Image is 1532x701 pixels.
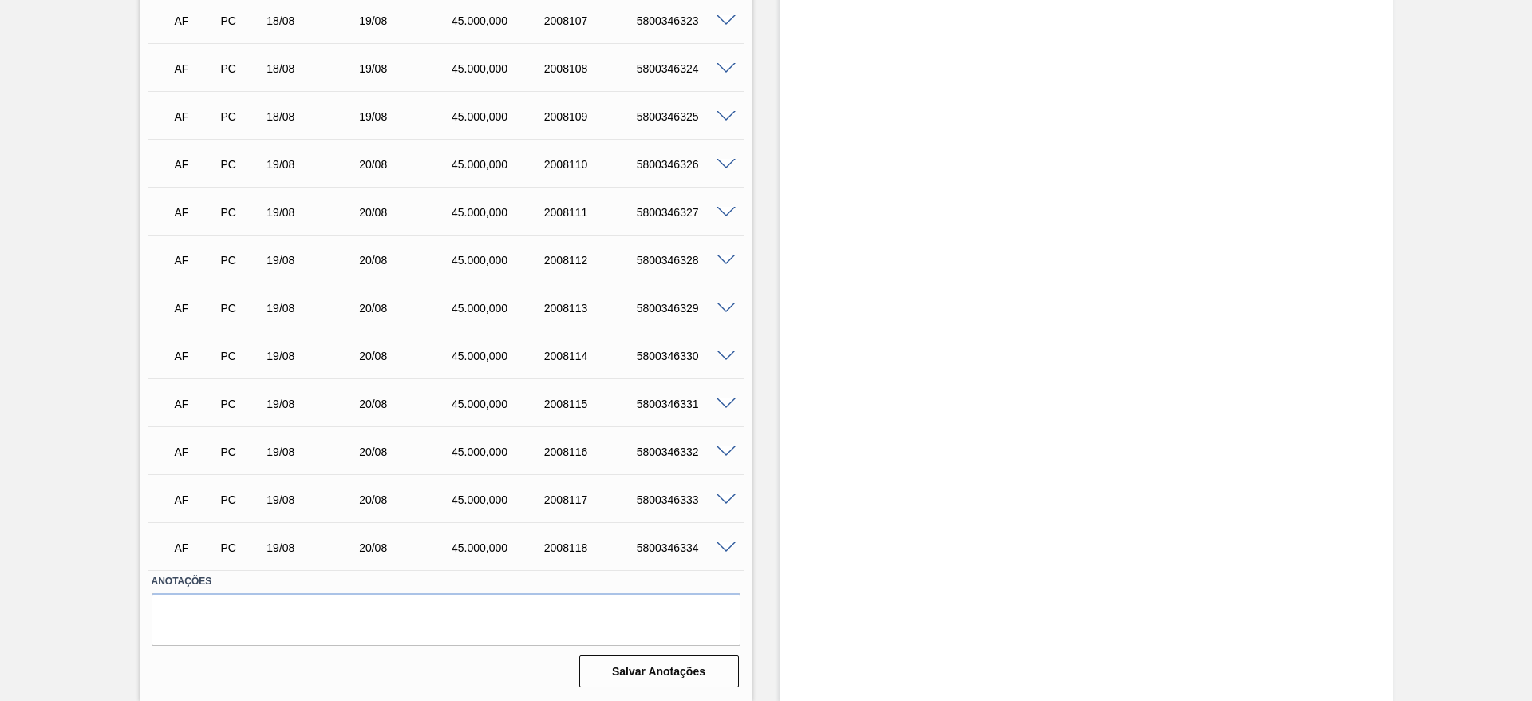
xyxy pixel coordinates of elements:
[448,541,551,554] div: 45.000,000
[263,446,366,458] div: 19/08/2025
[355,110,459,123] div: 19/08/2025
[175,350,215,362] p: AF
[633,493,736,506] div: 5800346333
[540,446,644,458] div: 2008116
[171,51,219,86] div: Aguardando Faturamento
[633,446,736,458] div: 5800346332
[263,254,366,267] div: 19/08/2025
[263,398,366,410] div: 19/08/2025
[171,243,219,278] div: Aguardando Faturamento
[633,110,736,123] div: 5800346325
[448,62,551,75] div: 45.000,000
[355,398,459,410] div: 20/08/2025
[633,254,736,267] div: 5800346328
[171,195,219,230] div: Aguardando Faturamento
[448,350,551,362] div: 45.000,000
[216,14,264,27] div: Pedido de Compra
[540,110,644,123] div: 2008109
[216,493,264,506] div: Pedido de Compra
[355,158,459,171] div: 20/08/2025
[448,14,551,27] div: 45.000,000
[175,62,215,75] p: AF
[175,398,215,410] p: AF
[263,541,366,554] div: 19/08/2025
[448,206,551,219] div: 45.000,000
[633,62,736,75] div: 5800346324
[216,254,264,267] div: Pedido de Compra
[171,482,219,517] div: Aguardando Faturamento
[540,493,644,506] div: 2008117
[263,493,366,506] div: 19/08/2025
[175,110,215,123] p: AF
[448,493,551,506] div: 45.000,000
[355,350,459,362] div: 20/08/2025
[171,386,219,422] div: Aguardando Faturamento
[633,206,736,219] div: 5800346327
[540,302,644,315] div: 2008113
[448,446,551,458] div: 45.000,000
[355,206,459,219] div: 20/08/2025
[216,398,264,410] div: Pedido de Compra
[633,158,736,171] div: 5800346326
[355,541,459,554] div: 20/08/2025
[216,62,264,75] div: Pedido de Compra
[633,398,736,410] div: 5800346331
[540,14,644,27] div: 2008107
[152,570,740,593] label: Anotações
[175,206,215,219] p: AF
[171,291,219,326] div: Aguardando Faturamento
[540,62,644,75] div: 2008108
[633,541,736,554] div: 5800346334
[540,541,644,554] div: 2008118
[448,254,551,267] div: 45.000,000
[171,147,219,182] div: Aguardando Faturamento
[540,158,644,171] div: 2008110
[579,655,739,687] button: Salvar Anotações
[175,493,215,506] p: AF
[263,110,366,123] div: 18/08/2025
[175,158,215,171] p: AF
[175,541,215,554] p: AF
[171,434,219,469] div: Aguardando Faturamento
[540,350,644,362] div: 2008114
[175,302,215,315] p: AF
[216,302,264,315] div: Pedido de Compra
[448,302,551,315] div: 45.000,000
[263,302,366,315] div: 19/08/2025
[175,446,215,458] p: AF
[355,62,459,75] div: 19/08/2025
[216,446,264,458] div: Pedido de Compra
[216,110,264,123] div: Pedido de Compra
[263,158,366,171] div: 19/08/2025
[263,14,366,27] div: 18/08/2025
[448,158,551,171] div: 45.000,000
[633,302,736,315] div: 5800346329
[355,254,459,267] div: 20/08/2025
[633,14,736,27] div: 5800346323
[263,206,366,219] div: 19/08/2025
[448,110,551,123] div: 45.000,000
[171,530,219,565] div: Aguardando Faturamento
[540,398,644,410] div: 2008115
[540,254,644,267] div: 2008112
[171,99,219,134] div: Aguardando Faturamento
[355,302,459,315] div: 20/08/2025
[171,3,219,38] div: Aguardando Faturamento
[263,350,366,362] div: 19/08/2025
[355,14,459,27] div: 19/08/2025
[216,350,264,362] div: Pedido de Compra
[355,446,459,458] div: 20/08/2025
[216,206,264,219] div: Pedido de Compra
[216,541,264,554] div: Pedido de Compra
[448,398,551,410] div: 45.000,000
[633,350,736,362] div: 5800346330
[263,62,366,75] div: 18/08/2025
[175,14,215,27] p: AF
[175,254,215,267] p: AF
[216,158,264,171] div: Pedido de Compra
[171,339,219,374] div: Aguardando Faturamento
[540,206,644,219] div: 2008111
[355,493,459,506] div: 20/08/2025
